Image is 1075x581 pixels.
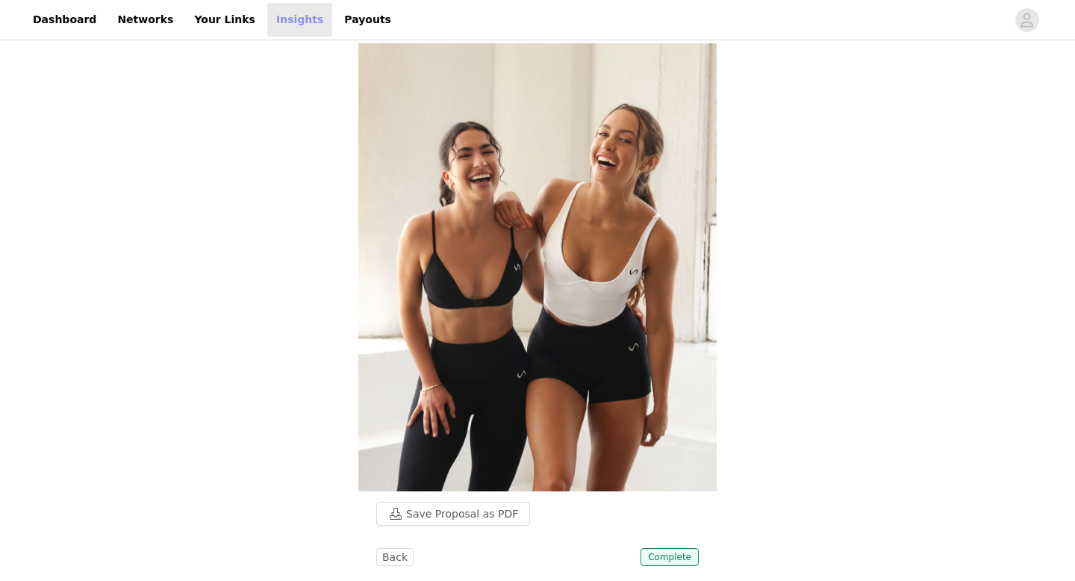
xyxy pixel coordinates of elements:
[267,3,332,37] a: Insights
[335,3,400,37] a: Payouts
[24,3,105,37] a: Dashboard
[358,43,717,491] img: campaign image
[1020,8,1034,32] div: avatar
[376,502,530,526] button: Save Proposal as PDF
[185,3,264,37] a: Your Links
[376,548,414,566] button: Back
[108,3,182,37] a: Networks
[641,548,699,566] span: Complete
